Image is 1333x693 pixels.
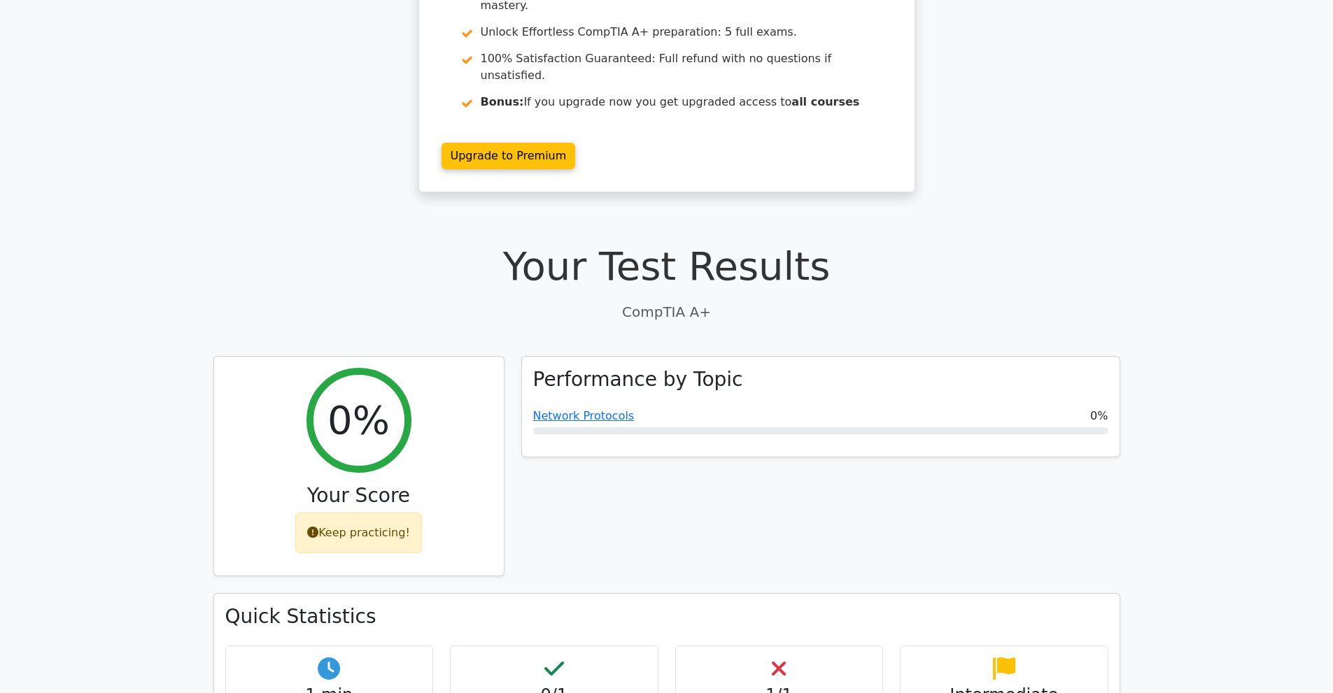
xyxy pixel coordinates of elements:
h1: Your Test Results [213,243,1120,290]
div: Keep practicing! [295,513,422,553]
span: 0% [1090,408,1108,424]
h3: Quick Statistics [225,605,1108,629]
a: Upgrade to Premium [442,143,576,169]
h2: 0% [327,396,390,443]
h3: Your Score [225,484,493,508]
h3: Performance by Topic [533,368,743,392]
p: CompTIA A+ [213,301,1120,322]
a: Network Protocols [533,409,635,422]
